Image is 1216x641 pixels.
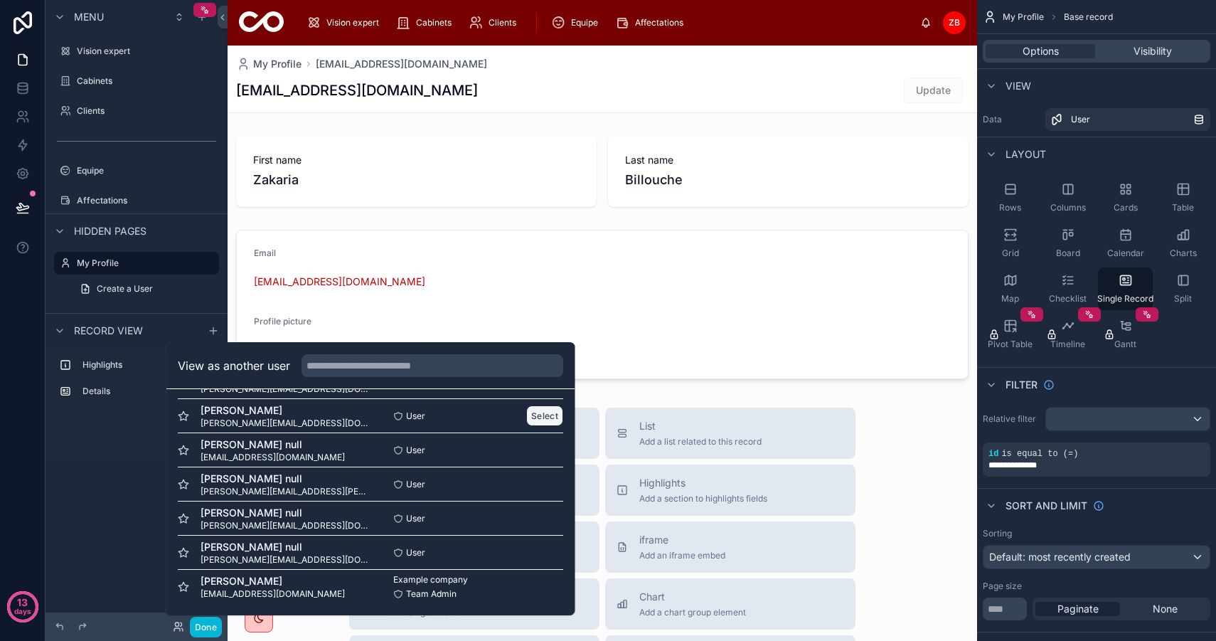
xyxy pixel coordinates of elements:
[983,313,1038,356] button: Pivot Table
[416,17,452,28] span: Cabinets
[201,418,370,429] span: [PERSON_NAME][EMAIL_ADDRESS][DOMAIN_NAME]
[201,588,345,600] span: [EMAIL_ADDRESS][DOMAIN_NAME]
[1001,293,1019,304] span: Map
[1098,313,1153,356] button: Gantt
[1064,11,1113,23] span: Base record
[201,438,345,452] span: [PERSON_NAME] null
[1057,602,1099,616] span: Paginate
[82,359,213,371] label: Highlights
[77,105,216,117] label: Clients
[1114,202,1138,213] span: Cards
[611,10,693,36] a: Affectations
[489,17,516,28] span: Clients
[253,57,302,71] span: My Profile
[236,80,478,100] h1: [EMAIL_ADDRESS][DOMAIN_NAME]
[983,413,1040,425] label: Relative filter
[302,10,389,36] a: Vision expert
[406,479,425,490] span: User
[983,581,1022,592] label: Page size
[406,513,425,524] span: User
[1098,176,1153,219] button: Cards
[54,40,219,63] a: Vision expert
[1098,267,1153,310] button: Single Record
[239,11,284,34] img: App logo
[1001,449,1078,459] span: is equal to (=)
[1006,378,1038,392] span: Filter
[983,114,1040,125] label: Data
[201,403,370,418] span: [PERSON_NAME]
[1023,44,1059,58] span: Options
[392,10,462,36] a: Cabinets
[1156,267,1210,310] button: Split
[983,545,1210,569] button: Default: most recently created
[571,17,598,28] span: Equipe
[1049,293,1087,304] span: Checklist
[1040,267,1095,310] button: Checklist
[77,258,210,269] label: My Profile
[1006,147,1046,161] span: Layout
[1097,293,1153,304] span: Single Record
[1002,248,1019,259] span: Grid
[1172,202,1194,213] span: Table
[406,445,425,456] span: User
[1156,176,1210,219] button: Table
[201,486,370,497] span: [PERSON_NAME][EMAIL_ADDRESS][PERSON_NAME][DOMAIN_NAME]
[54,189,219,212] a: Affectations
[236,57,302,71] a: My Profile
[201,472,370,486] span: [PERSON_NAME] null
[1056,248,1080,259] span: Board
[526,406,563,426] button: Select
[17,595,28,610] p: 13
[178,357,290,374] h2: View as another user
[326,17,379,28] span: Vision expert
[983,176,1038,219] button: Rows
[54,159,219,182] a: Equipe
[983,222,1038,265] button: Grid
[988,339,1033,350] span: Pivot Table
[547,10,608,36] a: Equipe
[54,70,219,92] a: Cabinets
[74,324,143,338] span: Record view
[1040,222,1095,265] button: Board
[77,195,216,206] label: Affectations
[1170,248,1197,259] span: Charts
[1006,499,1087,513] span: Sort And Limit
[1071,114,1090,125] span: User
[1006,79,1031,93] span: View
[74,224,146,238] span: Hidden pages
[201,540,370,554] span: [PERSON_NAME] null
[71,277,219,300] a: Create a User
[46,347,228,417] div: scrollable content
[82,386,213,397] label: Details
[54,252,219,275] a: My Profile
[77,165,216,176] label: Equipe
[1174,293,1192,304] span: Split
[406,588,457,600] span: Team Admin
[983,528,1012,539] label: Sorting
[1134,44,1172,58] span: Visibility
[1045,108,1210,131] a: User
[464,10,526,36] a: Clients
[295,7,920,38] div: scrollable content
[635,17,683,28] span: Affectations
[983,267,1038,310] button: Map
[201,506,370,520] span: [PERSON_NAME] null
[1040,313,1095,356] button: Timeline
[190,617,222,637] button: Done
[1156,222,1210,265] button: Charts
[201,452,345,463] span: [EMAIL_ADDRESS][DOMAIN_NAME]
[54,100,219,122] a: Clients
[1098,222,1153,265] button: Calendar
[1114,339,1136,350] span: Gantt
[14,601,31,621] p: days
[201,574,345,588] span: [PERSON_NAME]
[201,520,370,531] span: [PERSON_NAME][EMAIL_ADDRESS][DOMAIN_NAME]
[1040,176,1095,219] button: Columns
[1003,11,1044,23] span: My Profile
[1107,248,1144,259] span: Calendar
[988,449,998,459] span: id
[316,57,487,71] a: [EMAIL_ADDRESS][DOMAIN_NAME]
[97,283,153,295] span: Create a User
[949,17,960,28] span: ZB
